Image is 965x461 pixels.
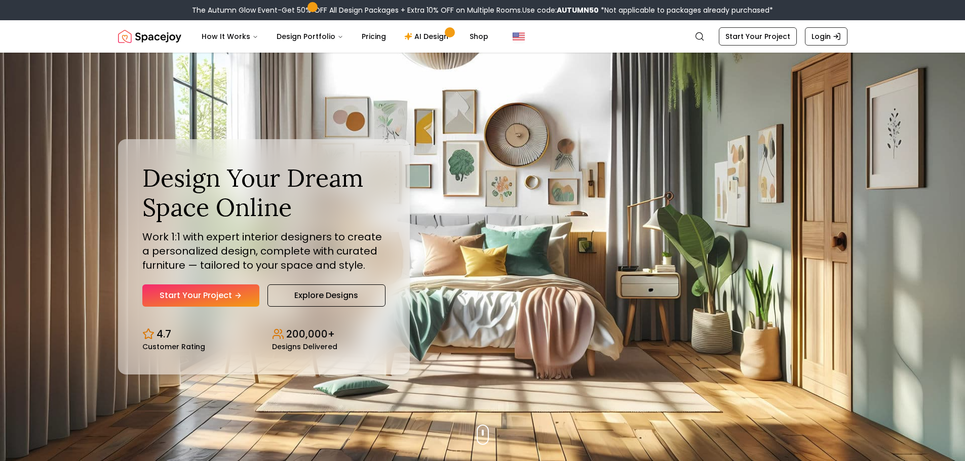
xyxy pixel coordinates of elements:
[522,5,599,15] span: Use code:
[286,327,335,341] p: 200,000+
[805,27,847,46] a: Login
[142,319,385,350] div: Design stats
[194,26,496,47] nav: Main
[142,163,385,222] h1: Design Your Dream Space Online
[354,26,394,47] a: Pricing
[118,26,181,47] img: Spacejoy Logo
[513,30,525,43] img: United States
[719,27,797,46] a: Start Your Project
[157,327,171,341] p: 4.7
[461,26,496,47] a: Shop
[118,26,181,47] a: Spacejoy
[272,343,337,350] small: Designs Delivered
[142,284,259,307] a: Start Your Project
[268,26,352,47] button: Design Portfolio
[194,26,266,47] button: How It Works
[142,343,205,350] small: Customer Rating
[142,230,385,272] p: Work 1:1 with expert interior designers to create a personalized design, complete with curated fu...
[396,26,459,47] a: AI Design
[118,20,847,53] nav: Global
[192,5,773,15] div: The Autumn Glow Event-Get 50% OFF All Design Packages + Extra 10% OFF on Multiple Rooms.
[557,5,599,15] b: AUTUMN50
[599,5,773,15] span: *Not applicable to packages already purchased*
[267,284,385,307] a: Explore Designs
